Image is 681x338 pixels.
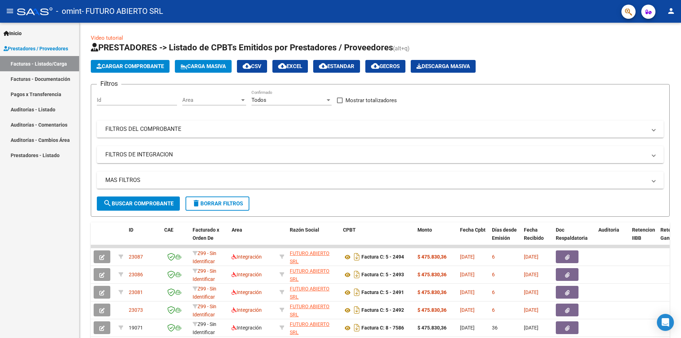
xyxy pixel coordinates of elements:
[290,227,319,233] span: Razón Social
[352,304,361,316] i: Descargar documento
[361,325,404,331] strong: Factura C: 8 - 7586
[232,289,262,295] span: Integración
[629,222,658,254] datatable-header-cell: Retencion IIBB
[460,227,486,233] span: Fecha Cpbt
[96,63,164,70] span: Cargar Comprobante
[371,62,380,70] mat-icon: cloud_download
[97,172,664,189] mat-expansion-panel-header: MAS FILTROS
[393,45,410,52] span: (alt+q)
[556,227,588,241] span: Doc Respaldatoria
[129,254,143,260] span: 23087
[352,269,361,280] i: Descargar documento
[492,254,495,260] span: 6
[103,200,173,207] span: Buscar Comprobante
[97,146,664,163] mat-expansion-panel-header: FILTROS DE INTEGRACION
[361,272,404,278] strong: Factura C: 5 - 2493
[4,45,68,52] span: Prestadores / Proveedores
[290,285,337,300] div: 33710223799
[56,4,82,19] span: - omint
[193,227,219,241] span: Facturado x Orden De
[489,222,521,254] datatable-header-cell: Días desde Emisión
[232,307,262,313] span: Integración
[129,227,133,233] span: ID
[460,289,475,295] span: [DATE]
[175,60,232,73] button: Carga Masiva
[417,254,447,260] strong: $ 475.830,36
[126,222,161,254] datatable-header-cell: ID
[190,222,229,254] datatable-header-cell: Facturado x Orden De
[416,63,470,70] span: Descarga Masiva
[667,7,675,15] mat-icon: person
[361,290,404,295] strong: Factura C: 5 - 2491
[352,251,361,262] i: Descargar documento
[181,63,226,70] span: Carga Masiva
[492,325,498,331] span: 36
[105,125,647,133] mat-panel-title: FILTROS DEL COMPROBANTE
[365,60,405,73] button: Gecros
[82,4,163,19] span: - FUTURO ABIERTO SRL
[182,97,240,103] span: Area
[193,286,216,300] span: Z99 - Sin Identificar
[632,227,655,241] span: Retencion IIBB
[237,60,267,73] button: CSV
[492,289,495,295] span: 6
[290,267,337,282] div: 33710223799
[251,97,266,103] span: Todos
[657,314,674,331] div: Open Intercom Messenger
[417,289,447,295] strong: $ 475.830,36
[6,7,14,15] mat-icon: menu
[192,199,200,207] mat-icon: delete
[97,79,121,89] h3: Filtros
[278,63,302,70] span: EXCEL
[492,227,517,241] span: Días desde Emisión
[129,289,143,295] span: 23081
[361,254,404,260] strong: Factura C: 5 - 2494
[290,320,337,335] div: 33710223799
[361,307,404,313] strong: Factura C: 5 - 2492
[524,254,538,260] span: [DATE]
[91,35,123,41] a: Video tutorial
[290,321,330,335] span: FUTURO ABIERTO SRL
[232,272,262,277] span: Integración
[598,227,619,233] span: Auditoria
[4,29,22,37] span: Inicio
[417,272,447,277] strong: $ 475.830,36
[243,63,261,70] span: CSV
[411,60,476,73] app-download-masive: Descarga masiva de comprobantes (adjuntos)
[319,62,327,70] mat-icon: cloud_download
[186,196,249,211] button: Borrar Filtros
[193,304,216,317] span: Z99 - Sin Identificar
[129,272,143,277] span: 23086
[287,222,340,254] datatable-header-cell: Razón Social
[492,272,495,277] span: 6
[417,307,447,313] strong: $ 475.830,36
[193,250,216,264] span: Z99 - Sin Identificar
[103,199,112,207] mat-icon: search
[524,272,538,277] span: [DATE]
[91,60,170,73] button: Cargar Comprobante
[319,63,354,70] span: Estandar
[345,96,397,105] span: Mostrar totalizadores
[524,227,544,241] span: Fecha Recibido
[97,121,664,138] mat-expansion-panel-header: FILTROS DEL COMPROBANTE
[232,325,262,331] span: Integración
[278,62,287,70] mat-icon: cloud_download
[161,222,190,254] datatable-header-cell: CAE
[415,222,457,254] datatable-header-cell: Monto
[290,249,337,264] div: 33710223799
[352,322,361,333] i: Descargar documento
[164,227,173,233] span: CAE
[290,250,330,264] span: FUTURO ABIERTO SRL
[290,268,330,282] span: FUTURO ABIERTO SRL
[521,222,553,254] datatable-header-cell: Fecha Recibido
[417,227,432,233] span: Monto
[243,62,251,70] mat-icon: cloud_download
[340,222,415,254] datatable-header-cell: CPBT
[371,63,400,70] span: Gecros
[272,60,308,73] button: EXCEL
[105,151,647,159] mat-panel-title: FILTROS DE INTEGRACION
[460,325,475,331] span: [DATE]
[97,196,180,211] button: Buscar Comprobante
[290,286,330,300] span: FUTURO ABIERTO SRL
[129,325,143,331] span: 19071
